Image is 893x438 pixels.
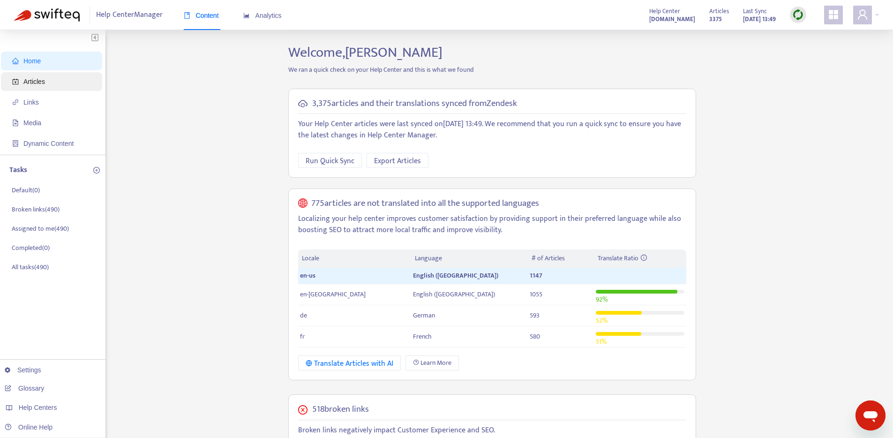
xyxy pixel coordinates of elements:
a: Learn More [405,355,459,370]
span: close-circle [298,405,308,415]
span: plus-circle [93,167,100,174]
p: Tasks [9,165,27,176]
span: Help Center [649,6,680,16]
span: en-[GEOGRAPHIC_DATA] [300,289,366,300]
span: 593 [530,310,540,321]
strong: [DATE] 13:49 [743,14,776,24]
span: Analytics [243,12,282,19]
p: Assigned to me ( 490 ) [12,224,69,234]
span: Welcome, [PERSON_NAME] [288,41,443,64]
span: 1055 [530,289,542,300]
span: 52 % [596,315,608,326]
div: Translate Articles with AI [306,358,393,370]
span: English ([GEOGRAPHIC_DATA]) [413,289,495,300]
h5: 3,375 articles and their translations synced from Zendesk [312,98,517,109]
span: Dynamic Content [23,140,74,147]
th: # of Articles [528,249,594,268]
span: Home [23,57,41,65]
span: Help Center Manager [96,6,163,24]
span: Articles [709,6,729,16]
span: account-book [12,78,19,85]
a: Glossary [5,385,44,392]
span: file-image [12,120,19,126]
p: Default ( 0 ) [12,185,40,195]
iframe: Button to launch messaging window [855,400,885,430]
button: Export Articles [367,153,428,168]
span: 51 % [596,336,607,347]
span: cloud-sync [298,99,308,108]
span: container [12,140,19,147]
span: Media [23,119,41,127]
span: Last Sync [743,6,767,16]
button: Run Quick Sync [298,153,362,168]
img: sync.dc5367851b00ba804db3.png [792,9,804,21]
span: appstore [828,9,839,20]
span: Help Centers [19,404,57,411]
p: Localizing your help center improves customer satisfaction by providing support in their preferre... [298,213,686,236]
span: Learn More [420,358,451,368]
span: 92 % [596,294,608,305]
span: en-us [300,270,315,281]
span: French [413,331,432,342]
span: book [184,12,190,19]
span: home [12,58,19,64]
span: Run Quick Sync [306,155,354,167]
a: [DOMAIN_NAME] [649,14,695,24]
span: global [298,198,308,209]
h5: 518 broken links [312,404,369,415]
span: English ([GEOGRAPHIC_DATA]) [413,270,498,281]
span: 580 [530,331,540,342]
p: All tasks ( 490 ) [12,262,49,272]
h5: 775 articles are not translated into all the supported languages [311,198,539,209]
span: link [12,99,19,106]
th: Language [411,249,527,268]
p: Broken links ( 490 ) [12,204,60,214]
span: German [413,310,435,321]
strong: 3375 [709,14,722,24]
p: Your Help Center articles were last synced on [DATE] 13:49 . We recommend that you run a quick sy... [298,119,686,141]
div: Translate Ratio [598,253,683,264]
span: de [300,310,307,321]
span: user [857,9,868,20]
p: We ran a quick check on your Help Center and this is what we found [281,65,703,75]
span: Links [23,98,39,106]
th: Locale [298,249,411,268]
span: Articles [23,78,45,85]
span: fr [300,331,305,342]
span: Content [184,12,219,19]
span: Export Articles [374,155,421,167]
p: Completed ( 0 ) [12,243,50,253]
button: Translate Articles with AI [298,355,401,370]
a: Settings [5,366,41,374]
img: Swifteq [14,8,80,22]
a: Online Help [5,423,53,431]
span: area-chart [243,12,250,19]
span: 1147 [530,270,542,281]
